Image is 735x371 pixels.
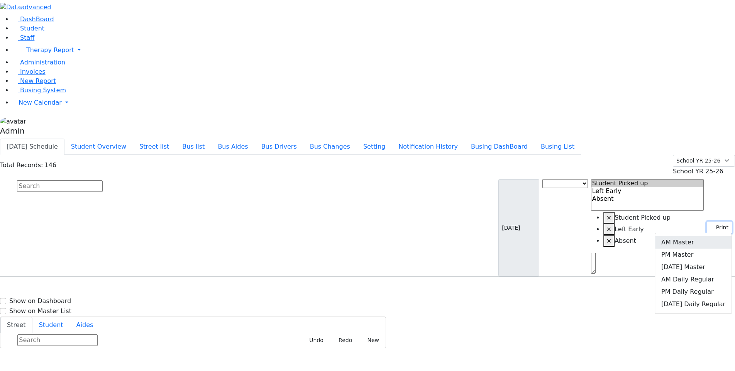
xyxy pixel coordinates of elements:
[211,139,254,155] button: Bus Aides
[603,212,615,224] button: Remove item
[591,187,704,195] option: Left Early
[615,214,671,221] span: Student Picked up
[606,214,611,221] span: ×
[303,139,357,155] button: Bus Changes
[673,155,735,167] select: Default select example
[464,139,534,155] button: Busing DashBoard
[255,139,303,155] button: Bus Drivers
[603,212,704,224] li: Student Picked up
[133,139,176,155] button: Street list
[9,296,71,306] label: Show on Dashboard
[20,59,65,66] span: Administration
[20,25,44,32] span: Student
[606,237,611,244] span: ×
[12,68,46,75] a: Invoices
[591,195,704,203] option: Absent
[176,139,211,155] button: Bus list
[20,86,66,94] span: Busing System
[0,317,32,333] button: Street
[707,222,732,234] button: Print
[12,42,735,58] a: Therapy Report
[655,261,732,273] a: [DATE] Master
[603,235,704,247] li: Absent
[655,233,732,314] div: Print
[655,236,732,249] a: AM Master
[392,139,464,155] button: Notification History
[20,77,56,85] span: New Report
[64,139,133,155] button: Student Overview
[615,237,636,244] span: Absent
[12,95,735,110] a: New Calendar
[12,59,65,66] a: Administration
[603,224,704,235] li: Left Early
[359,334,383,346] button: New
[17,180,103,192] input: Search
[591,180,704,187] option: Student Picked up
[330,334,356,346] button: Redo
[32,317,70,333] button: Student
[591,253,596,274] textarea: Search
[655,298,732,310] a: [DATE] Daily Regular
[20,68,46,75] span: Invoices
[20,15,54,23] span: DashBoard
[26,46,74,54] span: Therapy Report
[12,77,56,85] a: New Report
[20,34,34,41] span: Staff
[12,86,66,94] a: Busing System
[12,34,34,41] a: Staff
[357,139,392,155] button: Setting
[9,307,71,316] label: Show on Master List
[12,15,54,23] a: DashBoard
[615,225,644,233] span: Left Early
[655,273,732,286] a: AM Daily Regular
[44,161,56,169] span: 146
[606,225,611,233] span: ×
[19,99,62,106] span: New Calendar
[17,334,98,346] input: Search
[603,235,615,247] button: Remove item
[0,333,386,348] div: Street
[301,334,327,346] button: Undo
[70,317,100,333] button: Aides
[673,168,723,175] span: School YR 25-26
[12,25,44,32] a: Student
[655,249,732,261] a: PM Master
[534,139,581,155] button: Busing List
[603,224,615,235] button: Remove item
[655,286,732,298] a: PM Daily Regular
